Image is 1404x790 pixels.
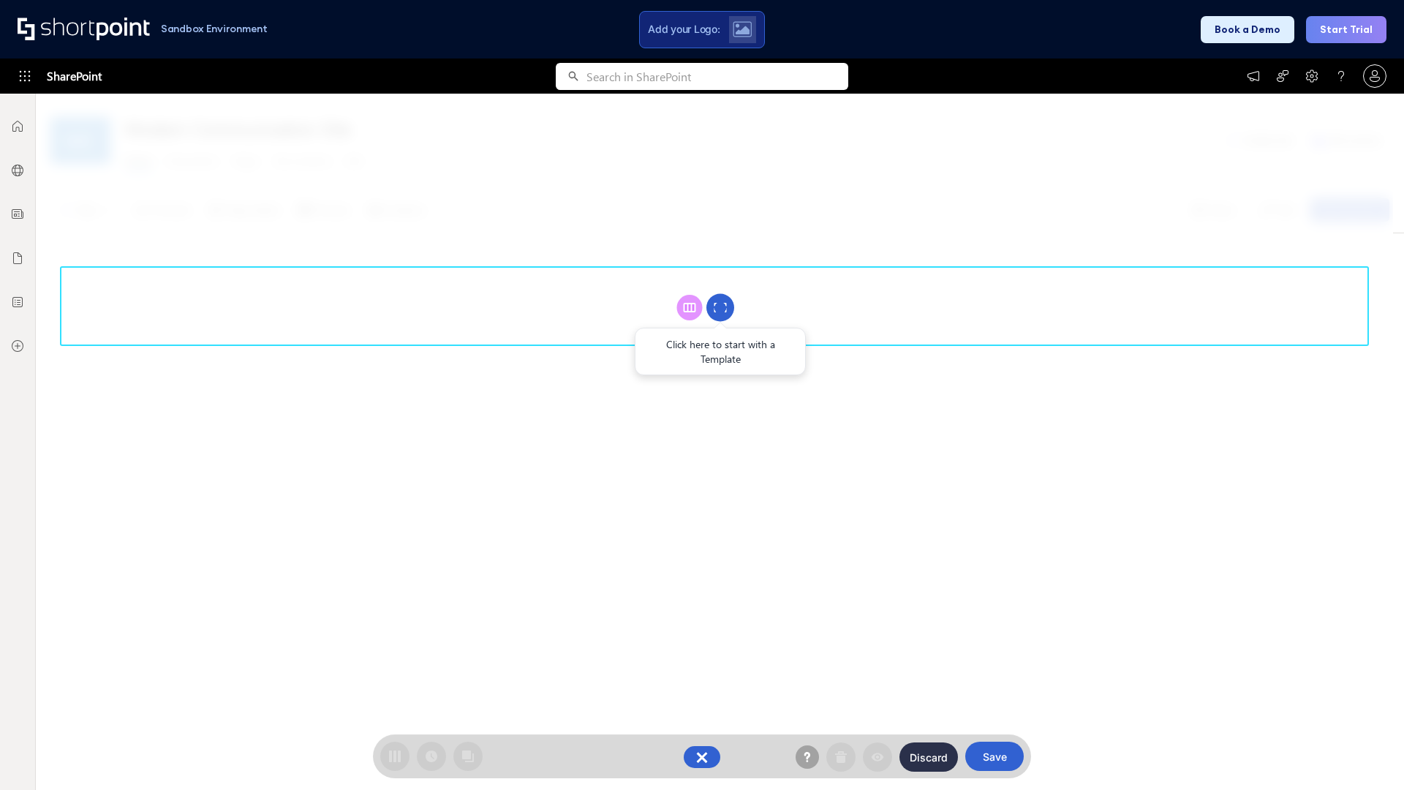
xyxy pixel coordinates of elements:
[733,21,752,37] img: Upload logo
[1201,16,1294,43] button: Book a Demo
[161,25,268,33] h1: Sandbox Environment
[1306,16,1386,43] button: Start Trial
[586,63,848,90] input: Search in SharePoint
[648,23,720,36] span: Add your Logo:
[965,742,1024,771] button: Save
[1331,720,1404,790] iframe: Chat Widget
[899,742,958,772] button: Discard
[47,59,102,94] span: SharePoint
